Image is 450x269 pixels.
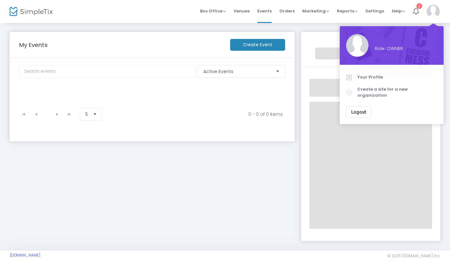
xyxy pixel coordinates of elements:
[257,3,272,19] span: Events
[273,65,282,78] button: Select
[416,3,422,9] div: 1
[387,253,440,258] span: © 2025 [DOMAIN_NAME] Inc.
[234,3,250,19] span: Venues
[302,8,329,14] span: Marketing
[346,71,437,83] a: Your Profile
[279,3,295,19] span: Orders
[85,111,88,117] span: 5
[90,108,99,120] button: Select
[16,41,227,49] m-panel-title: My Events
[337,8,358,14] span: Reports
[357,86,437,99] span: Create a site for a new organization
[346,83,437,101] a: Create a site for a new organization
[114,111,283,117] kendo-pager-info: 0 - 0 of 0 items
[375,45,437,52] span: Role: OWNER
[19,65,196,78] input: Search events
[346,106,371,118] button: Logout
[230,39,285,51] m-button: Create Event
[203,68,271,75] span: Active Events
[15,89,290,105] div: Data table
[365,3,384,19] span: Settings
[351,109,366,115] span: Logout
[10,253,41,258] a: [DOMAIN_NAME]
[357,74,437,80] span: Your Profile
[200,8,226,14] span: Box Office
[392,8,405,14] span: Help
